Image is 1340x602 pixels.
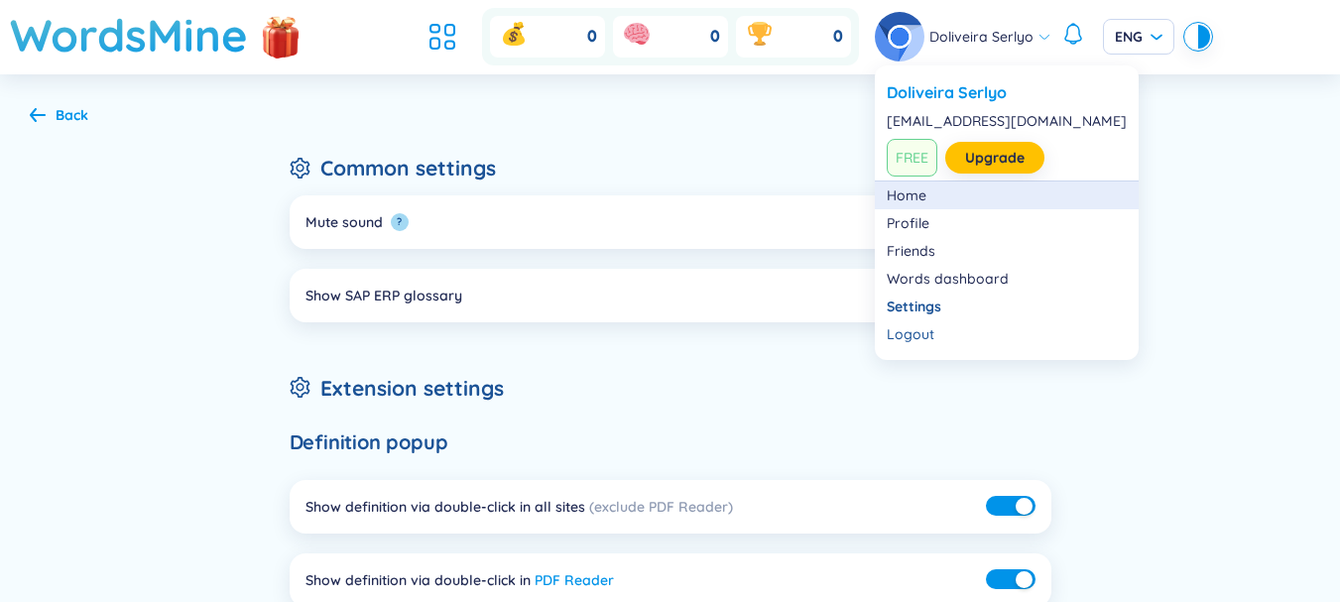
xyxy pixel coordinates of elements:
a: avatar [875,12,929,61]
div: Logout [887,324,1127,344]
div: Show definition via double-click in [305,569,614,591]
div: Mute sound [305,211,383,233]
span: ENG [1115,27,1162,47]
span: FREE [887,139,937,177]
span: setting [290,158,310,179]
h2: Extension settings [290,372,1051,405]
span: 0 [710,26,720,48]
span: 0 [833,26,843,48]
div: Back [56,104,88,126]
div: Show SAP ERP glossary [305,285,462,306]
a: Upgrade [965,147,1025,169]
a: Friends [887,241,1127,261]
a: PDF Reader [535,571,614,589]
span: (exclude PDF Reader) [589,498,733,516]
a: Doliveira Serlyo [887,81,1127,103]
a: Back [30,108,88,126]
a: Home [887,185,1127,205]
a: Settings [887,297,1127,316]
div: Show definition via double-click in all sites [305,496,733,518]
button: Upgrade [945,142,1044,174]
a: Profile [887,213,1127,233]
h6: Definition popup [290,428,1051,456]
button: ? [391,213,409,231]
div: [EMAIL_ADDRESS][DOMAIN_NAME] [887,111,1127,131]
span: 0 [587,26,597,48]
img: avatar [875,12,924,61]
a: Words dashboard [887,269,1127,289]
img: flashSalesIcon.a7f4f837.png [261,6,301,65]
span: Doliveira Serlyo [929,26,1034,48]
span: setting [290,377,310,398]
h2: Common settings [290,152,1051,184]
